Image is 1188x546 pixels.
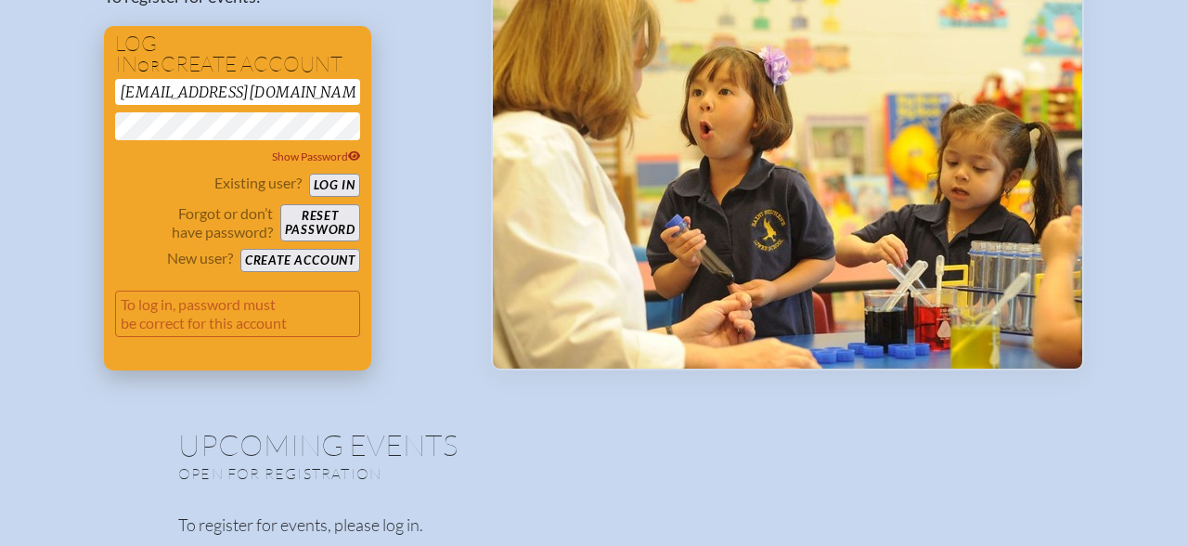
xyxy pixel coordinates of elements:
p: Open for registration [178,464,668,483]
input: Email [115,79,360,105]
h1: Log in create account [115,33,360,75]
p: Existing user? [214,174,302,192]
span: or [137,57,161,75]
button: Create account [240,249,360,272]
p: To register for events, please log in. [178,513,1010,538]
p: New user? [167,249,233,267]
button: Resetpassword [280,204,360,241]
p: Forgot or don’t have password? [115,204,273,241]
button: Log in [309,174,360,197]
span: Show Password [272,149,361,163]
h1: Upcoming Events [178,430,1010,460]
p: To log in, password must be correct for this account [115,291,360,337]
